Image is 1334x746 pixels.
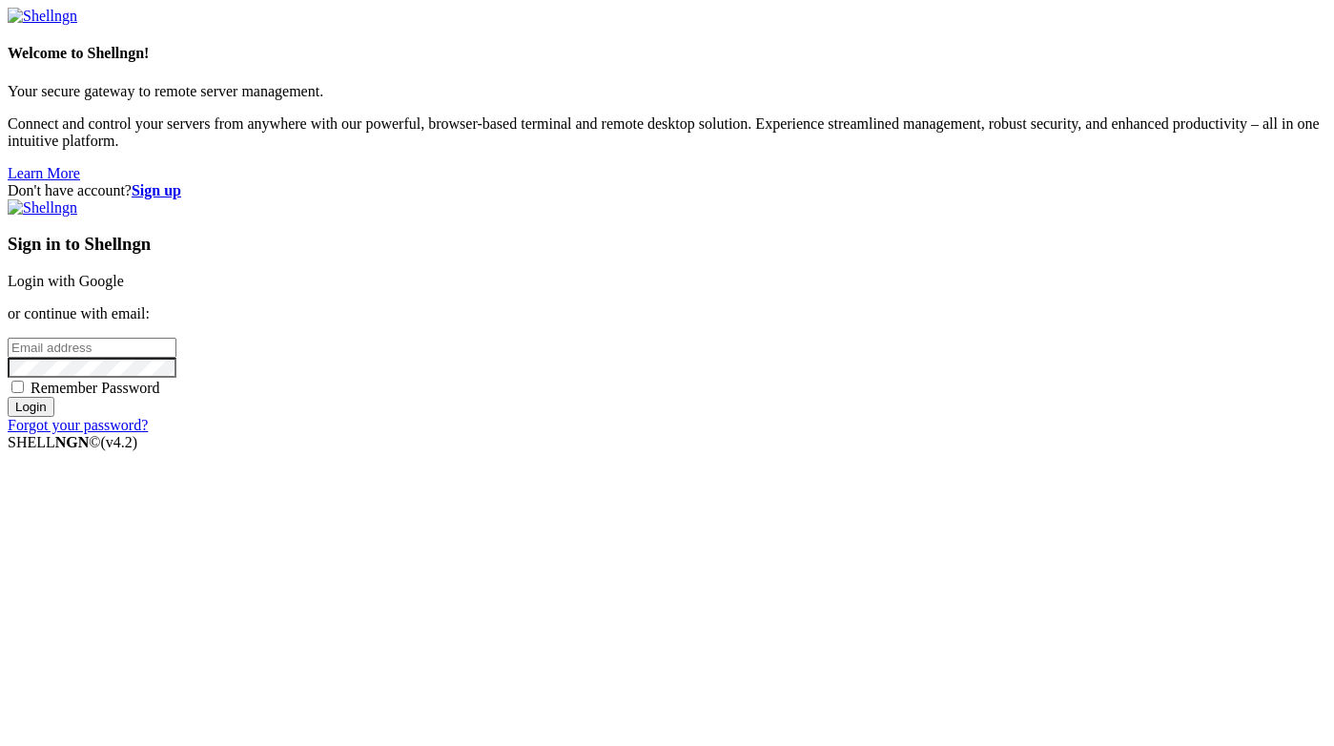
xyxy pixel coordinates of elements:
[132,182,181,198] a: Sign up
[8,234,1326,255] h3: Sign in to Shellngn
[11,381,24,393] input: Remember Password
[8,417,148,433] a: Forgot your password?
[55,434,90,450] b: NGN
[8,8,77,25] img: Shellngn
[8,305,1326,322] p: or continue with email:
[8,199,77,217] img: Shellngn
[8,182,1326,199] div: Don't have account?
[8,397,54,417] input: Login
[8,273,124,289] a: Login with Google
[8,165,80,181] a: Learn More
[8,83,1326,100] p: Your secure gateway to remote server management.
[8,45,1326,62] h4: Welcome to Shellngn!
[8,434,137,450] span: SHELL ©
[31,380,160,396] span: Remember Password
[8,115,1326,150] p: Connect and control your servers from anywhere with our powerful, browser-based terminal and remo...
[101,434,138,450] span: 4.2.0
[8,338,176,358] input: Email address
